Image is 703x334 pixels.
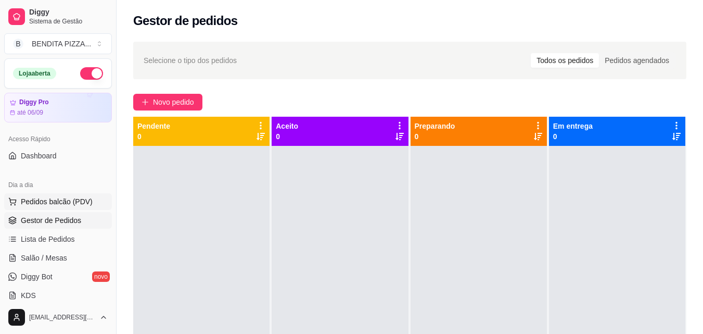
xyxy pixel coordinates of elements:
[4,193,112,210] button: Pedidos balcão (PDV)
[415,121,455,131] p: Preparando
[4,305,112,330] button: [EMAIL_ADDRESS][DOMAIN_NAME]
[21,290,36,301] span: KDS
[4,93,112,122] a: Diggy Proaté 06/09
[21,271,53,282] span: Diggy Bot
[19,98,49,106] article: Diggy Pro
[13,68,56,79] div: Loja aberta
[17,108,43,117] article: até 06/09
[153,96,194,108] span: Novo pedido
[32,39,91,49] div: BENDITA PIZZA ...
[276,131,298,142] p: 0
[29,8,108,17] span: Diggy
[21,253,67,263] span: Salão / Mesas
[4,147,112,164] a: Dashboard
[4,4,112,29] a: DiggySistema de Gestão
[553,131,593,142] p: 0
[29,313,95,321] span: [EMAIL_ADDRESS][DOMAIN_NAME]
[553,121,593,131] p: Em entrega
[80,67,103,80] button: Alterar Status
[4,287,112,304] a: KDS
[29,17,108,26] span: Sistema de Gestão
[415,131,455,142] p: 0
[21,215,81,226] span: Gestor de Pedidos
[144,55,237,66] span: Selecione o tipo dos pedidos
[21,234,75,244] span: Lista de Pedidos
[4,177,112,193] div: Dia a dia
[13,39,23,49] span: B
[599,53,675,68] div: Pedidos agendados
[133,94,202,110] button: Novo pedido
[276,121,298,131] p: Aceito
[137,131,170,142] p: 0
[4,250,112,266] a: Salão / Mesas
[4,231,112,248] a: Lista de Pedidos
[21,151,57,161] span: Dashboard
[4,212,112,229] a: Gestor de Pedidos
[21,196,93,207] span: Pedidos balcão (PDV)
[142,98,149,106] span: plus
[133,13,238,29] h2: Gestor de pedidos
[4,131,112,147] div: Acesso Rápido
[4,268,112,285] a: Diggy Botnovo
[531,53,599,68] div: Todos os pedidos
[137,121,170,131] p: Pendente
[4,33,112,54] button: Select a team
